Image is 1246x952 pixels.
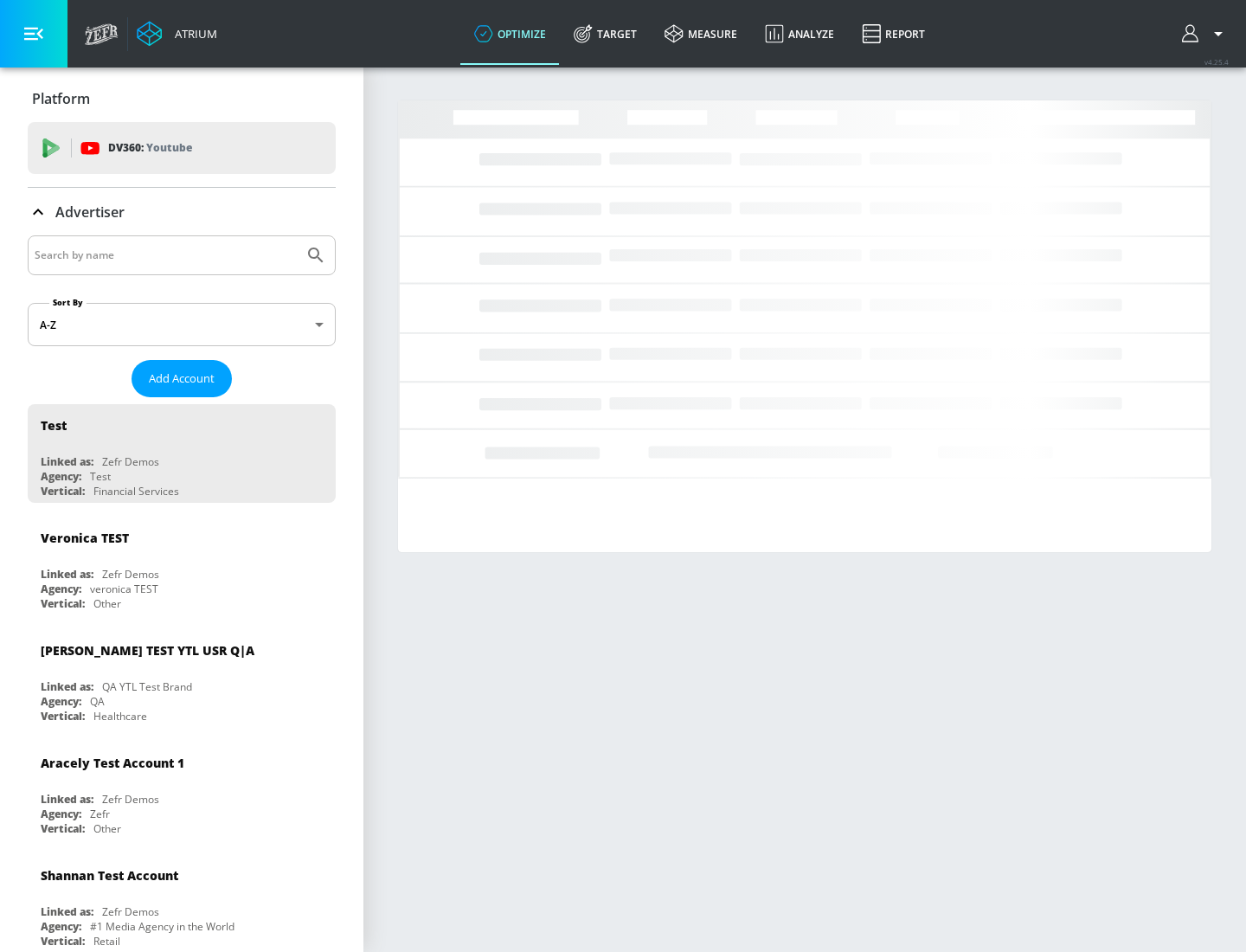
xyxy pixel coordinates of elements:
div: Aracely Test Account 1Linked as:Zefr DemosAgency:ZefrVertical:Other [28,742,336,840]
div: Vertical: [41,709,85,724]
label: Sort By [49,297,87,308]
input: Search by name [35,244,297,267]
button: Add Account [132,360,232,397]
div: Atrium [168,26,217,42]
div: Linked as: [41,454,93,469]
a: Target [560,3,651,65]
p: Youtube [146,138,192,157]
a: Analyze [751,3,848,65]
div: Vertical: [41,821,85,836]
p: Platform [32,89,90,108]
span: v 4.25.4 [1204,57,1229,67]
div: Linked as: [41,567,93,582]
div: Linked as: [41,904,93,919]
div: Vertical: [41,596,85,611]
div: Healthcare [93,709,147,724]
div: Agency: [41,807,81,821]
div: Zefr Demos [102,567,159,582]
p: DV360: [108,138,192,158]
div: #1 Media Agency in the World [90,919,234,934]
div: Vertical: [41,484,85,499]
div: veronica TEST [90,582,158,596]
div: Advertiser [28,188,336,236]
div: Linked as: [41,679,93,694]
div: Test [41,417,67,434]
div: TestLinked as:Zefr DemosAgency:TestVertical:Financial Services [28,404,336,503]
div: Zefr [90,807,110,821]
div: Agency: [41,919,81,934]
div: Agency: [41,469,81,484]
p: Advertiser [55,203,125,222]
div: Other [93,596,121,611]
div: [PERSON_NAME] TEST YTL USR Q|ALinked as:QA YTL Test BrandAgency:QAVertical:Healthcare [28,629,336,728]
div: Zefr Demos [102,454,159,469]
a: measure [651,3,751,65]
div: Platform [28,74,336,123]
div: A-Z [28,303,336,346]
div: Test [90,469,111,484]
div: Shannan Test Account [41,867,178,884]
div: QA YTL Test Brand [102,679,192,694]
div: Aracely Test Account 1 [41,755,184,771]
div: Vertical: [41,934,85,949]
div: Zefr Demos [102,904,159,919]
div: DV360: Youtube [28,122,336,174]
span: Add Account [149,369,215,389]
div: Other [93,821,121,836]
a: Atrium [137,21,217,47]
div: Agency: [41,694,81,709]
div: Agency: [41,582,81,596]
div: Linked as: [41,792,93,807]
div: Financial Services [93,484,179,499]
div: QA [90,694,105,709]
div: [PERSON_NAME] TEST YTL USR Q|A [41,642,254,659]
div: Veronica TEST [41,530,129,546]
div: Retail [93,934,120,949]
div: Zefr Demos [102,792,159,807]
a: optimize [460,3,560,65]
div: Veronica TESTLinked as:Zefr DemosAgency:veronica TESTVertical:Other [28,517,336,615]
a: Report [848,3,939,65]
